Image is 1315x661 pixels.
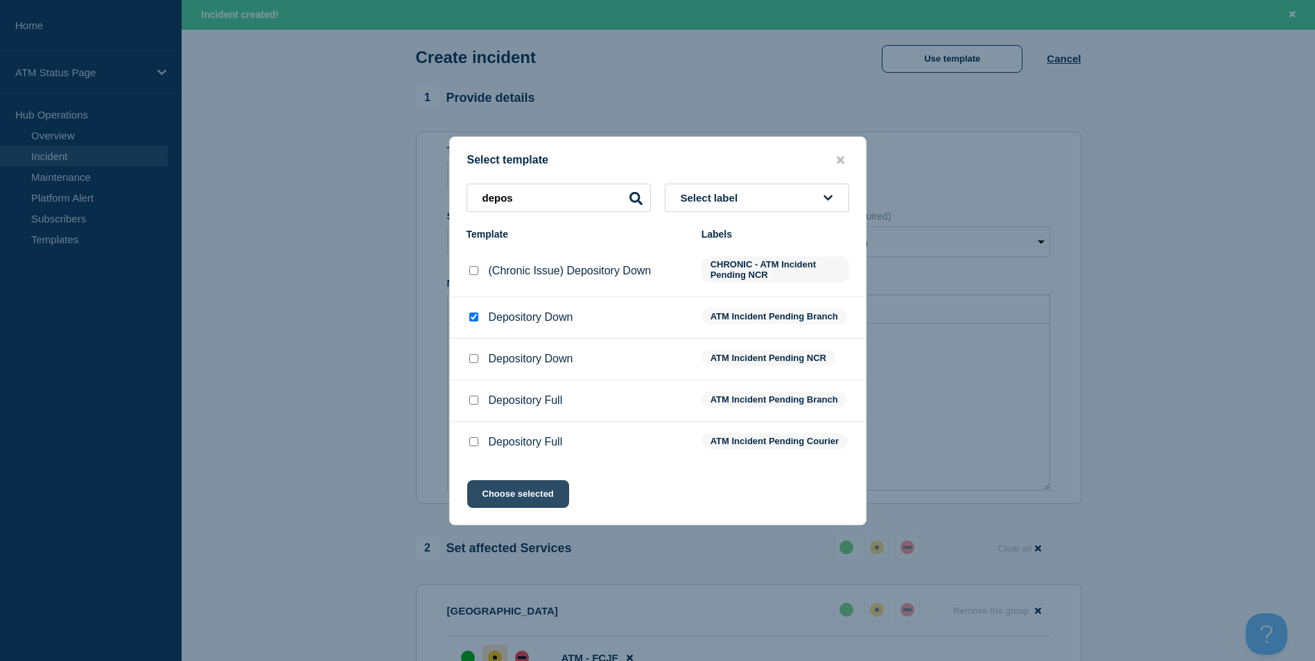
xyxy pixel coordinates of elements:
p: Depository Down [489,353,573,365]
button: Choose selected [467,480,569,508]
input: Depository Full checkbox [469,396,478,405]
span: ATM Incident Pending Courier [702,433,848,449]
span: ATM Incident Pending Branch [702,308,847,324]
span: CHRONIC - ATM Incident Pending NCR [702,256,849,283]
input: Depository Down checkbox [469,354,478,363]
input: (Chronic Issue) Depository Down checkbox [469,266,478,275]
span: ATM Incident Pending NCR [702,350,835,366]
div: Template [467,229,688,240]
button: Select label [665,184,849,212]
input: Depository Full checkbox [469,437,478,446]
span: Select label [681,192,744,204]
div: Labels [702,229,849,240]
input: Search templates & labels [467,184,651,212]
button: close button [833,154,848,167]
span: ATM Incident Pending Branch [702,391,847,407]
p: (Chronic Issue) Depository Down [489,265,652,277]
div: Select template [450,154,866,167]
input: Depository Down checkbox [469,312,478,321]
p: Depository Down [489,311,573,324]
p: Depository Full [489,436,563,448]
p: Depository Full [489,394,563,407]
